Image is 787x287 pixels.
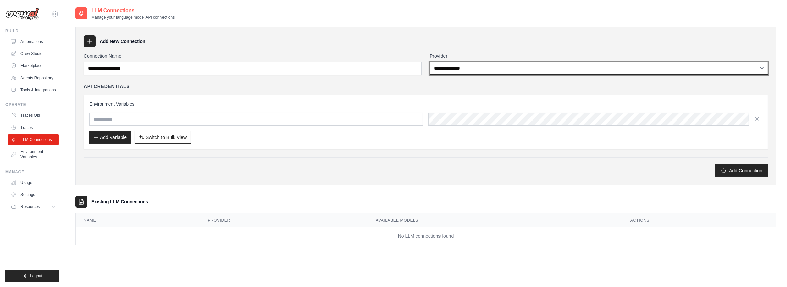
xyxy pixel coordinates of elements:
h2: LLM Connections [91,7,175,15]
button: Logout [5,270,59,282]
span: Switch to Bulk View [146,134,187,141]
a: LLM Connections [8,134,59,145]
th: Actions [622,213,776,227]
button: Switch to Bulk View [135,131,191,144]
div: Manage [5,169,59,175]
a: Crew Studio [8,48,59,59]
span: Logout [30,273,42,279]
div: Build [5,28,59,34]
a: Settings [8,189,59,200]
div: Operate [5,102,59,107]
a: Traces Old [8,110,59,121]
a: Environment Variables [8,146,59,162]
span: Resources [20,204,40,209]
a: Agents Repository [8,73,59,83]
img: Logo [5,8,39,20]
th: Available Models [368,213,622,227]
a: Tools & Integrations [8,85,59,95]
label: Connection Name [84,53,422,59]
th: Name [76,213,199,227]
h3: Environment Variables [89,101,762,107]
button: Add Connection [715,164,768,177]
p: Manage your language model API connections [91,15,175,20]
button: Resources [8,201,59,212]
h3: Add New Connection [100,38,145,45]
a: Usage [8,177,59,188]
h4: API Credentials [84,83,130,90]
td: No LLM connections found [76,227,776,245]
a: Marketplace [8,60,59,71]
button: Add Variable [89,131,131,144]
label: Provider [430,53,768,59]
th: Provider [199,213,368,227]
a: Automations [8,36,59,47]
a: Traces [8,122,59,133]
h3: Existing LLM Connections [91,198,148,205]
